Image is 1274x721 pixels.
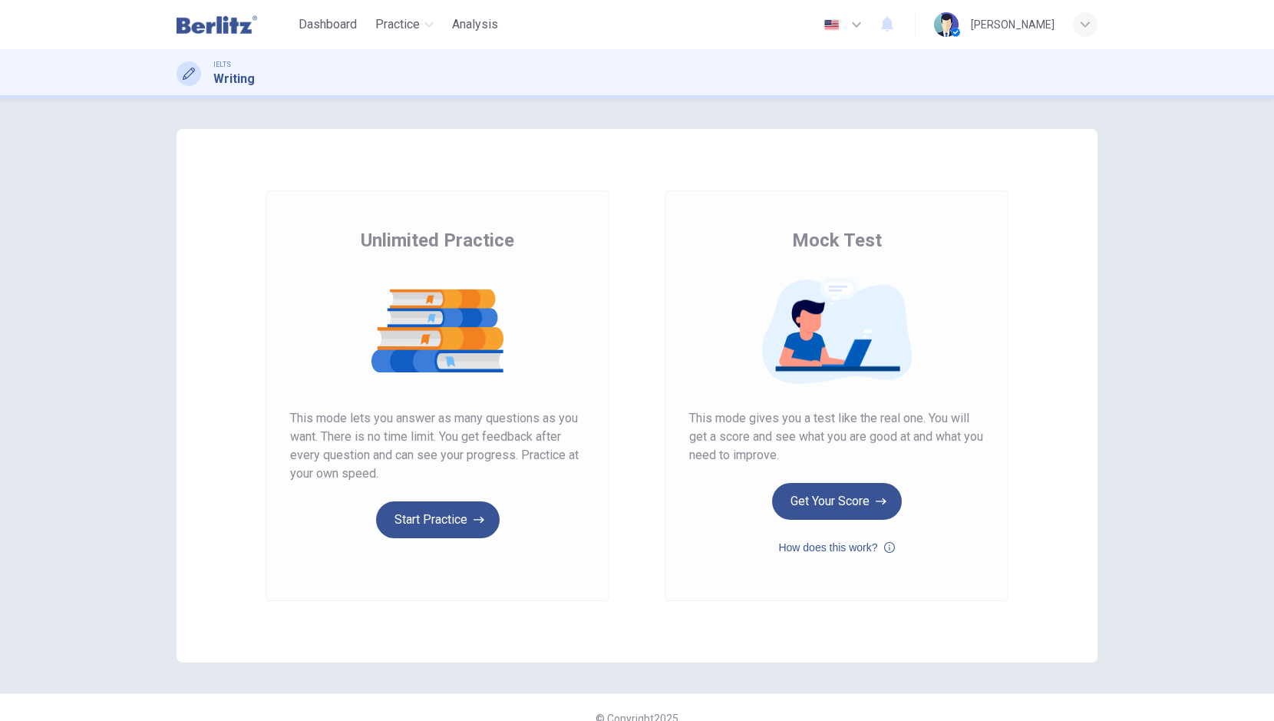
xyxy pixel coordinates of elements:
[376,501,500,538] button: Start Practice
[177,9,292,40] a: Berlitz Latam logo
[299,15,357,34] span: Dashboard
[369,11,440,38] button: Practice
[290,409,585,483] span: This mode lets you answer as many questions as you want. There is no time limit. You get feedback...
[213,70,255,88] h1: Writing
[778,538,894,557] button: How does this work?
[375,15,420,34] span: Practice
[934,12,959,37] img: Profile picture
[177,9,257,40] img: Berlitz Latam logo
[822,19,841,31] img: en
[361,228,514,253] span: Unlimited Practice
[772,483,902,520] button: Get Your Score
[446,11,504,38] button: Analysis
[689,409,984,465] span: This mode gives you a test like the real one. You will get a score and see what you are good at a...
[971,15,1055,34] div: [PERSON_NAME]
[792,228,882,253] span: Mock Test
[452,15,498,34] span: Analysis
[292,11,363,38] button: Dashboard
[213,59,231,70] span: IELTS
